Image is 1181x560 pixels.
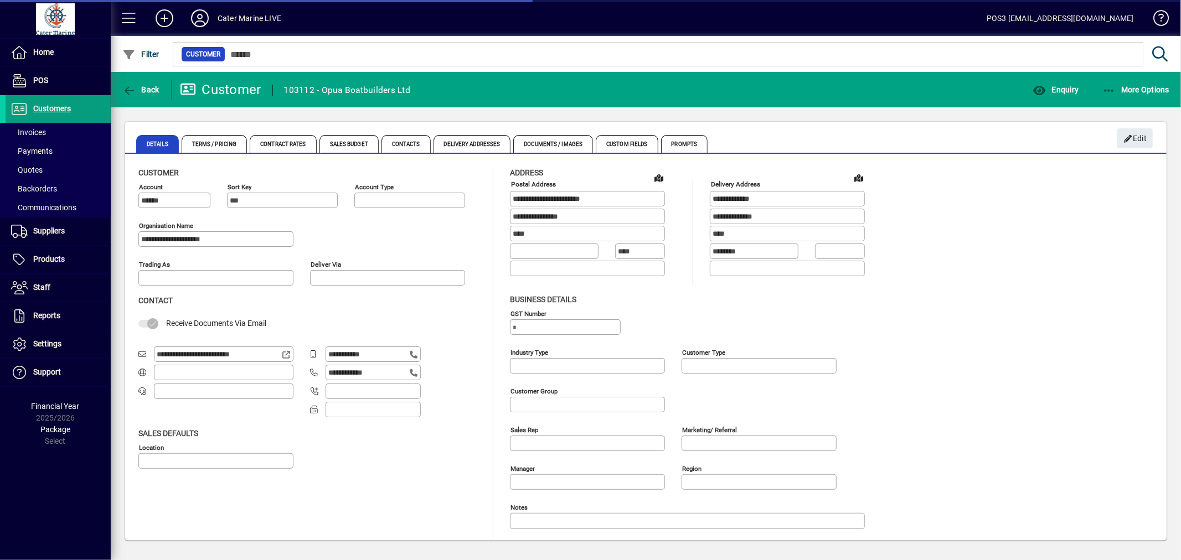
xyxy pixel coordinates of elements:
[6,359,111,386] a: Support
[682,426,737,433] mat-label: Marketing/ Referral
[355,183,394,191] mat-label: Account Type
[513,135,593,153] span: Documents / Images
[850,169,868,186] a: View on map
[661,135,708,153] span: Prompts
[311,261,341,268] mat-label: Deliver via
[510,168,543,177] span: Address
[139,261,170,268] mat-label: Trading as
[33,48,54,56] span: Home
[1117,128,1153,148] button: Edit
[228,183,251,191] mat-label: Sort key
[6,142,111,160] a: Payments
[180,81,261,98] div: Customer
[434,135,511,153] span: Delivery Addresses
[1033,85,1079,94] span: Enquiry
[6,39,111,66] a: Home
[6,246,111,273] a: Products
[510,387,558,395] mat-label: Customer group
[33,311,60,320] span: Reports
[319,135,379,153] span: Sales Budget
[6,302,111,330] a: Reports
[136,135,179,153] span: Details
[682,348,725,356] mat-label: Customer type
[510,464,535,472] mat-label: Manager
[138,168,179,177] span: Customer
[138,429,198,438] span: Sales defaults
[33,367,61,376] span: Support
[139,443,164,451] mat-label: Location
[6,330,111,358] a: Settings
[33,226,65,235] span: Suppliers
[33,283,50,292] span: Staff
[186,49,220,60] span: Customer
[11,165,43,174] span: Quotes
[1145,2,1167,38] a: Knowledge Base
[11,147,53,155] span: Payments
[6,274,111,302] a: Staff
[33,104,71,113] span: Customers
[284,81,411,99] div: 103112 - Opua Boatbuilders Ltd
[6,123,111,142] a: Invoices
[33,76,48,85] span: POS
[650,169,668,186] a: View on map
[33,339,61,348] span: Settings
[1030,80,1081,100] button: Enquiry
[182,135,247,153] span: Terms / Pricing
[122,85,159,94] span: Back
[139,222,193,230] mat-label: Organisation name
[381,135,431,153] span: Contacts
[1102,85,1170,94] span: More Options
[218,9,281,27] div: Cater Marine LIVE
[510,503,528,511] mat-label: Notes
[40,425,70,434] span: Package
[682,464,702,472] mat-label: Region
[987,9,1134,27] div: POS3 [EMAIL_ADDRESS][DOMAIN_NAME]
[1100,80,1173,100] button: More Options
[596,135,658,153] span: Custom Fields
[138,296,173,305] span: Contact
[510,295,576,304] span: Business details
[120,80,162,100] button: Back
[6,198,111,217] a: Communications
[147,8,182,28] button: Add
[6,160,111,179] a: Quotes
[11,203,76,212] span: Communications
[6,217,111,245] a: Suppliers
[11,128,46,137] span: Invoices
[32,402,80,411] span: Financial Year
[122,50,159,59] span: Filter
[33,255,65,263] span: Products
[166,319,266,328] span: Receive Documents Via Email
[111,80,172,100] app-page-header-button: Back
[1123,129,1147,148] span: Edit
[6,67,111,95] a: POS
[510,426,538,433] mat-label: Sales rep
[11,184,57,193] span: Backorders
[120,44,162,64] button: Filter
[6,179,111,198] a: Backorders
[510,348,548,356] mat-label: Industry type
[182,8,218,28] button: Profile
[139,183,163,191] mat-label: Account
[250,135,316,153] span: Contract Rates
[510,309,546,317] mat-label: GST Number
